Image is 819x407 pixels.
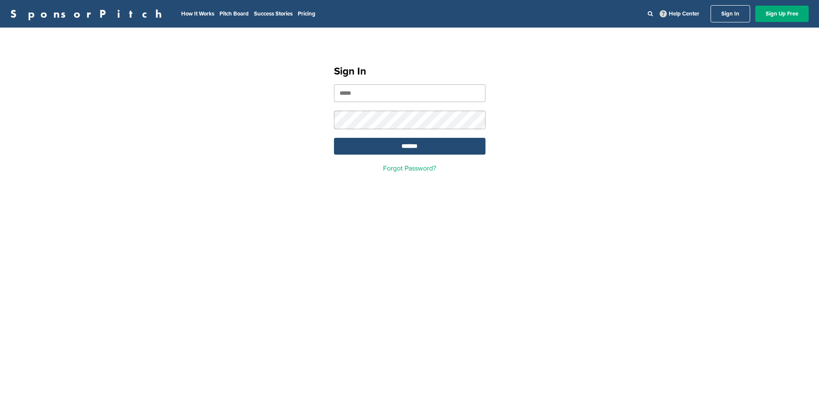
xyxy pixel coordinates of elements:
h1: Sign In [334,64,485,79]
a: How It Works [181,10,214,17]
a: Sign In [711,5,750,22]
a: Pricing [298,10,315,17]
a: Help Center [658,9,701,19]
a: Sign Up Free [755,6,809,22]
a: Forgot Password? [383,164,436,173]
a: SponsorPitch [10,8,167,19]
a: Pitch Board [219,10,249,17]
a: Success Stories [254,10,293,17]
